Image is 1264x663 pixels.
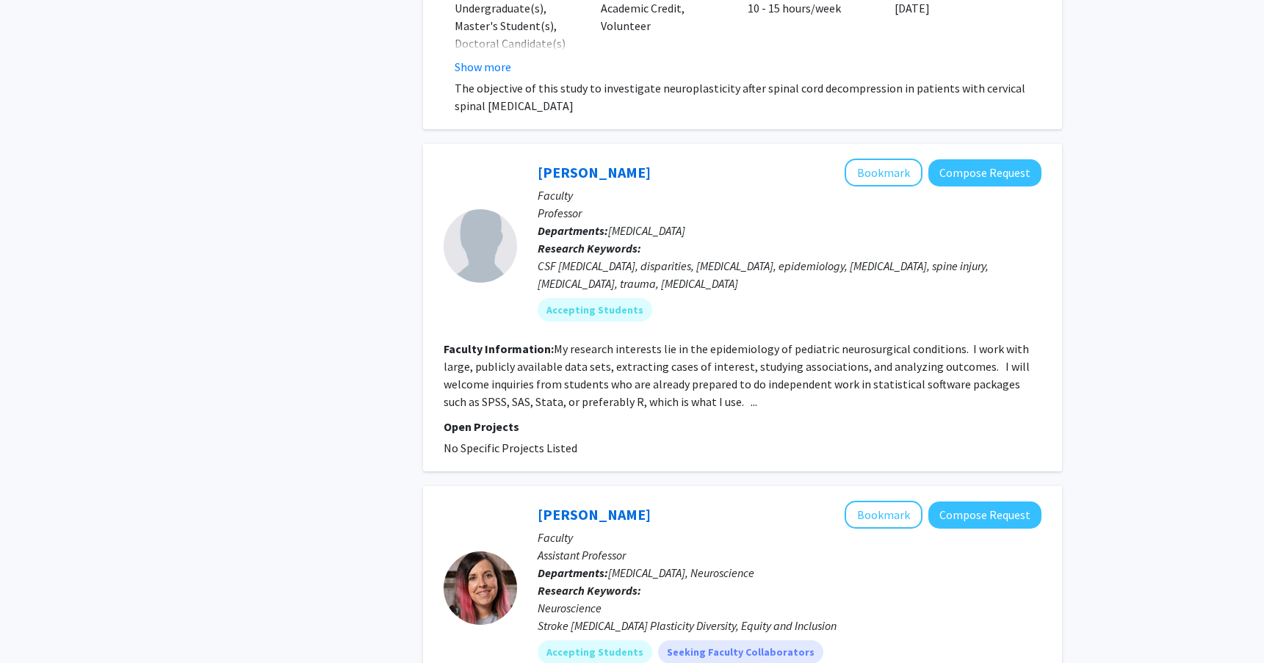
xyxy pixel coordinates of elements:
mat-chip: Accepting Students [538,298,652,322]
button: Compose Request to Elena Blanco-Suarez [928,501,1041,529]
span: [MEDICAL_DATA], Neuroscience [608,565,754,580]
span: No Specific Projects Listed [444,441,577,455]
p: Faculty [538,186,1041,204]
b: Departments: [538,223,608,238]
p: The objective of this study to investigate neuroplasticity after spinal cord decompression in pat... [455,79,1041,115]
b: Research Keywords: [538,241,641,256]
iframe: Chat [11,597,62,652]
p: Assistant Professor [538,546,1041,564]
button: Add Elena Blanco-Suarez to Bookmarks [845,501,922,529]
a: [PERSON_NAME] [538,163,651,181]
span: [MEDICAL_DATA] [608,223,685,238]
b: Research Keywords: [538,583,641,598]
b: Departments: [538,565,608,580]
a: [PERSON_NAME] [538,505,651,523]
p: Open Projects [444,418,1041,435]
div: CSF [MEDICAL_DATA], disparities, [MEDICAL_DATA], epidemiology, [MEDICAL_DATA], spine injury, [MED... [538,257,1041,292]
button: Compose Request to Joseph Piatt [928,159,1041,186]
div: Neuroscience Stroke [MEDICAL_DATA] Plasticity Diversity, Equity and Inclusion [538,599,1041,634]
fg-read-more: My research interests lie in the epidemiology of pediatric neurosurgical conditions. I work with ... [444,341,1030,409]
button: Add Joseph Piatt to Bookmarks [845,159,922,186]
button: Show more [455,58,511,76]
p: Professor [538,204,1041,222]
p: Faculty [538,529,1041,546]
b: Faculty Information: [444,341,554,356]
